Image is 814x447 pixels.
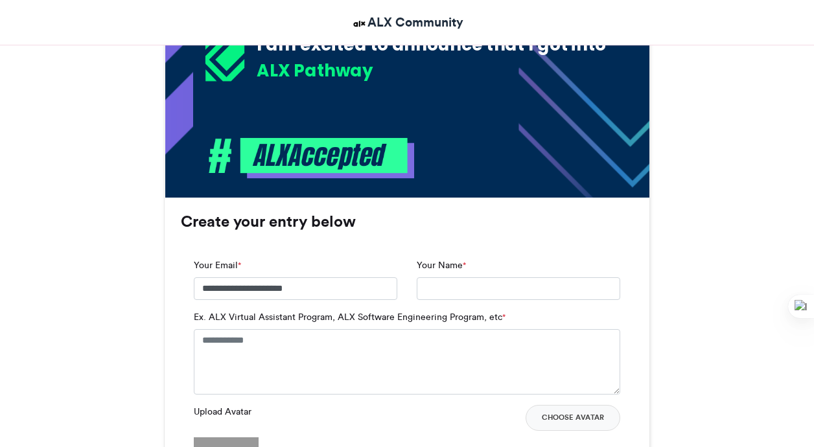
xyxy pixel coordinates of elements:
[194,405,251,418] label: Upload Avatar
[181,214,633,229] h3: Create your entry below
[194,258,241,272] label: Your Email
[526,405,620,431] button: Choose Avatar
[417,258,466,272] label: Your Name
[351,13,463,32] a: ALX Community
[194,310,506,324] label: Ex. ALX Virtual Assistant Program, ALX Software Engineering Program, etc
[205,1,245,82] img: 1718367053.733-03abb1a83a9aadad37b12c69bdb0dc1c60dcbf83.png
[351,16,367,32] img: ALX Community
[257,32,638,80] div: I am excited to announce that I got into the
[257,58,638,82] div: ALX Pathway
